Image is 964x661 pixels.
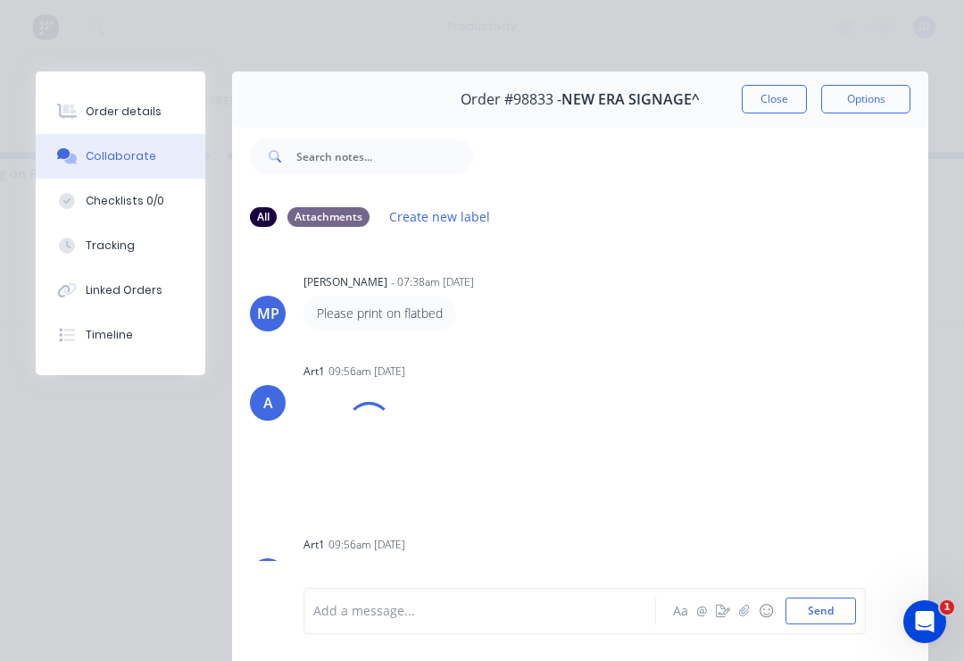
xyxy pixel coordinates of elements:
[380,205,500,229] button: Create new label
[263,392,273,414] div: A
[86,193,164,209] div: Checklists 0/0
[561,91,700,108] span: NEW ERA SIGNAGE^
[328,364,405,380] div: 09:56am [DATE]
[755,600,777,622] button: ☺
[36,134,205,179] button: Collaborate
[742,85,807,113] button: Close
[36,268,205,313] button: Linked Orders
[86,327,133,343] div: Timeline
[328,537,405,553] div: 09:56am [DATE]
[287,207,370,227] div: Attachments
[36,313,205,357] button: Timeline
[691,600,712,622] button: @
[86,238,135,254] div: Tracking
[391,274,474,290] div: - 07:38am [DATE]
[785,598,856,624] button: Send
[317,305,443,322] p: Please print on flatbed
[296,138,473,174] input: Search notes...
[250,207,277,227] div: All
[36,89,205,134] button: Order details
[303,274,387,290] div: [PERSON_NAME]
[669,600,691,622] button: Aa
[303,537,325,553] div: art1
[303,364,325,380] div: art1
[940,600,954,615] span: 1
[86,104,162,120] div: Order details
[36,223,205,268] button: Tracking
[821,85,910,113] button: Options
[36,179,205,223] button: Checklists 0/0
[257,303,279,324] div: MP
[86,148,156,164] div: Collaborate
[903,600,946,643] iframe: Intercom live chat
[86,282,162,298] div: Linked Orders
[461,91,561,108] span: Order #98833 -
